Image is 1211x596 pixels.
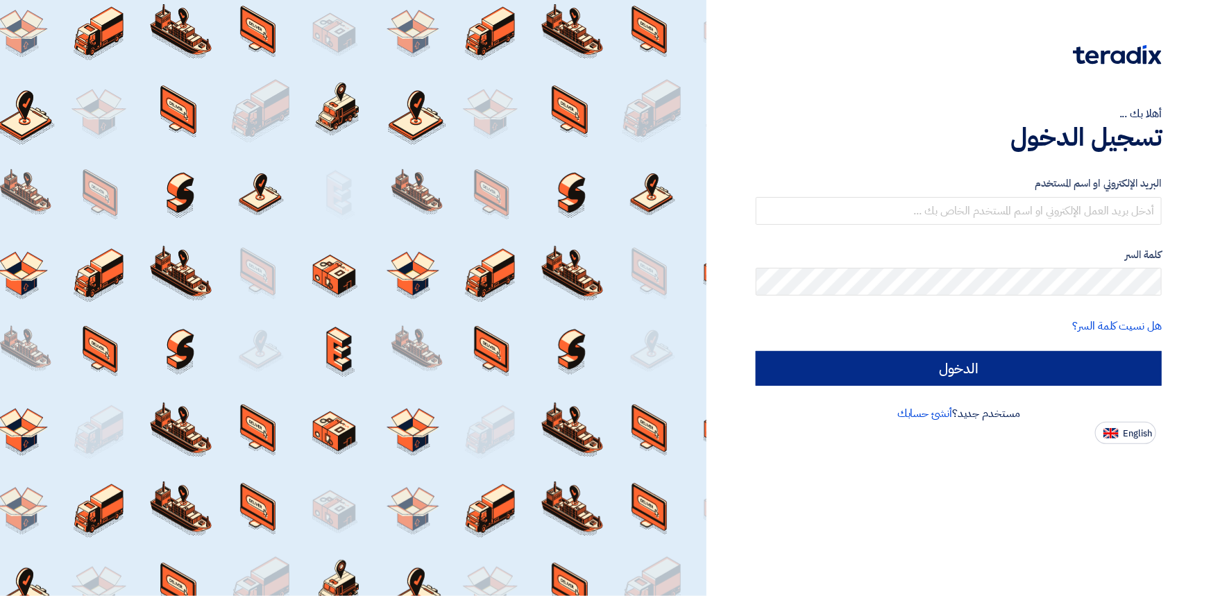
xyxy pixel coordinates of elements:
img: Teradix logo [1073,45,1162,65]
h1: تسجيل الدخول [756,122,1162,153]
label: كلمة السر [756,247,1162,263]
a: هل نسيت كلمة السر؟ [1073,318,1162,334]
input: أدخل بريد العمل الإلكتروني او اسم المستخدم الخاص بك ... [756,197,1162,225]
input: الدخول [756,351,1162,386]
div: مستخدم جديد؟ [756,405,1162,422]
a: أنشئ حسابك [897,405,952,422]
div: أهلا بك ... [756,105,1162,122]
span: English [1123,429,1152,439]
button: English [1095,422,1156,444]
label: البريد الإلكتروني او اسم المستخدم [756,176,1162,191]
img: en-US.png [1103,428,1119,439]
